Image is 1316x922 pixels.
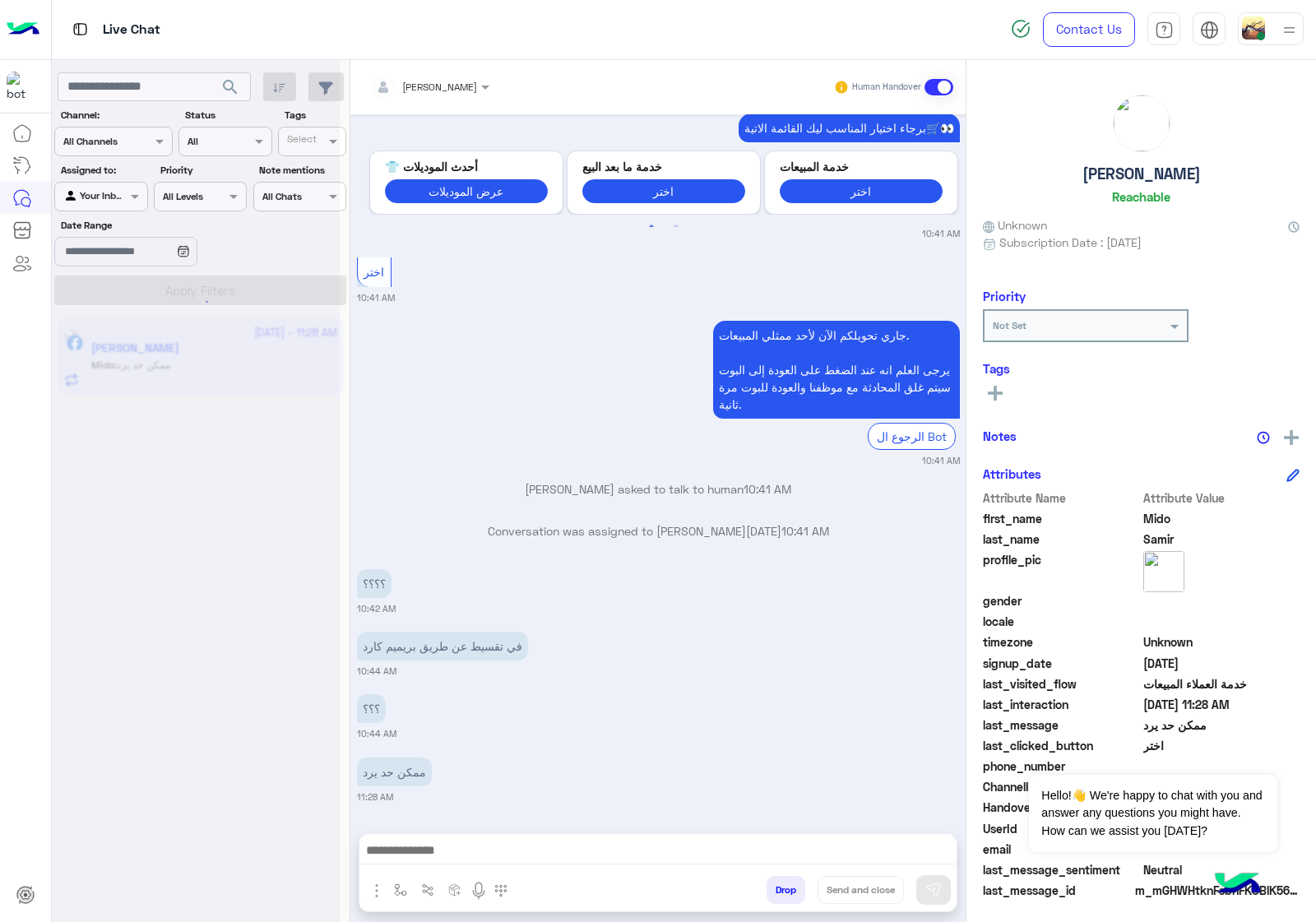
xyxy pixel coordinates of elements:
[70,19,90,39] img: tab
[767,876,805,904] button: Drop
[983,716,1140,734] span: last_message
[357,694,386,723] p: 6/10/2025, 10:44 AM
[385,179,548,203] button: عرض الموديلات
[1043,12,1135,47] a: Contact Us
[1135,882,1300,899] span: m_mGHWHtknFsbhFKSBlK56Z_0V0dhKBRZZDhqA3z1XkeEa9tsgLD6yG-ERDqx3lz--BTEOMlETwHiZfGp8tMovbw
[1209,856,1267,914] img: hulul-logo.png
[983,778,1140,795] span: ChannelId
[983,799,1140,816] span: HandoverOn
[983,696,1140,713] span: last_interaction
[1242,16,1265,39] img: userImage
[852,81,921,94] small: Human Handover
[1143,655,1300,672] span: 2024-12-18T08:16:09.81Z
[1112,189,1170,204] h6: Reachable
[1011,19,1031,39] img: spinner
[103,19,160,41] p: Live Chat
[357,522,960,540] p: Conversation was assigned to [PERSON_NAME][DATE]
[1114,95,1170,151] img: picture
[983,613,1140,630] span: locale
[1143,675,1300,693] span: خدمة العملاء المبيعات
[394,883,407,897] img: select flow
[402,81,477,93] span: [PERSON_NAME]
[7,72,36,101] img: 713415422032625
[999,234,1142,251] span: Subscription Date : [DATE]
[922,227,960,240] small: 10:41 AM
[357,291,395,304] small: 10:41 AM
[442,876,469,903] button: create order
[582,158,745,175] p: خدمة ما بعد البيع
[983,675,1140,693] span: last_visited_flow
[1147,12,1180,47] a: tab
[983,530,1140,548] span: last_name
[1143,551,1184,592] img: picture
[983,466,1041,481] h6: Attributes
[983,655,1140,672] span: signup_date
[181,287,210,316] div: loading...
[448,883,461,897] img: create order
[983,841,1140,858] span: email
[1279,20,1300,40] img: profile
[357,665,396,678] small: 10:44 AM
[780,158,943,175] p: خدمة المبيعات
[983,592,1140,609] span: gender
[983,861,1140,878] span: last_message_sentiment
[1257,431,1270,444] img: notes
[983,510,1140,527] span: first_name
[983,361,1300,376] h6: Tags
[387,876,415,903] button: select flow
[385,158,548,175] p: أحدث الموديلات 👕
[1200,21,1219,39] img: tab
[983,489,1140,507] span: Attribute Name
[364,265,384,279] span: اختر
[713,321,960,419] p: 6/10/2025, 10:41 AM
[1284,430,1299,445] img: add
[1029,775,1277,852] span: Hello!👋 We're happy to chat with you and answer any questions you might have. How can we assist y...
[1143,489,1300,507] span: Attribute Value
[357,758,432,786] p: 6/10/2025, 11:28 AM
[1082,164,1201,183] h5: [PERSON_NAME]
[983,758,1140,775] span: phone_number
[781,524,829,538] span: 10:41 AM
[739,114,960,142] p: 6/10/2025, 10:41 AM
[357,480,960,498] p: [PERSON_NAME] asked to talk to human
[983,633,1140,651] span: timezone
[922,454,960,467] small: 10:41 AM
[983,289,1026,303] h6: Priority
[1155,21,1174,39] img: tab
[925,882,942,898] img: send message
[744,482,791,496] span: 10:41 AM
[582,179,745,203] button: اختر
[357,727,396,740] small: 10:44 AM
[983,820,1140,837] span: UserId
[285,132,317,151] div: Select
[780,179,943,203] button: اختر
[668,219,684,235] button: 2 of 2
[983,882,1132,899] span: last_message_id
[421,883,434,897] img: Trigger scenario
[983,737,1140,754] span: last_clicked_button
[469,881,489,901] img: send voice note
[1143,696,1300,713] span: 2025-10-06T08:28:56.863Z
[357,569,392,598] p: 6/10/2025, 10:42 AM
[494,884,507,897] img: make a call
[357,632,528,660] p: 6/10/2025, 10:44 AM
[983,216,1047,234] span: Unknown
[983,551,1140,589] span: profile_pic
[1143,592,1300,609] span: null
[868,423,956,450] div: الرجوع ال Bot
[1143,510,1300,527] span: Mido
[357,602,396,615] small: 10:42 AM
[643,219,660,235] button: 1 of 2
[1143,861,1300,878] span: 0
[415,876,442,903] button: Trigger scenario
[983,429,1017,443] h6: Notes
[1143,530,1300,548] span: Samir
[7,12,39,47] img: Logo
[1143,613,1300,630] span: null
[367,881,387,901] img: send attachment
[357,790,393,804] small: 11:28 AM
[1143,716,1300,734] span: ممكن حد يرد
[1143,633,1300,651] span: Unknown
[818,876,904,904] button: Send and close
